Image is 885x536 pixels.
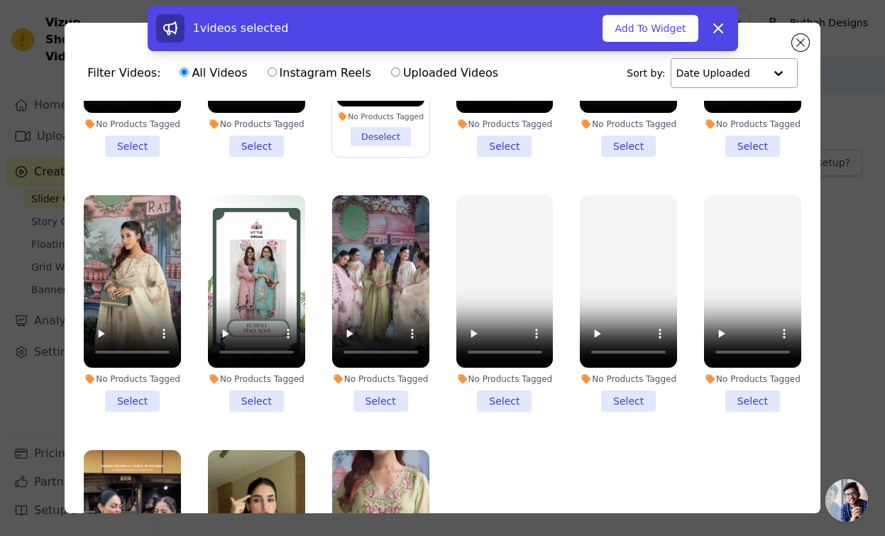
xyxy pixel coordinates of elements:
[179,64,248,82] label: All Videos
[208,119,305,130] div: No Products Tagged
[193,21,289,35] span: 1 videos selected
[84,373,181,385] div: No Products Tagged
[825,479,868,522] div: Open chat
[456,119,554,130] div: No Products Tagged
[84,119,181,130] div: No Products Tagged
[580,119,677,130] div: No Products Tagged
[390,64,499,82] label: Uploaded Videos
[704,119,801,130] div: No Products Tagged
[208,373,305,385] div: No Products Tagged
[704,373,801,385] div: No Products Tagged
[456,373,554,385] div: No Products Tagged
[627,58,798,88] div: Sort by:
[337,111,424,121] div: No Products Tagged
[603,15,698,42] button: Add To Widget
[267,64,372,82] label: Instagram Reels
[87,57,506,89] div: Filter Videos:
[332,373,429,385] div: No Products Tagged
[580,373,677,385] div: No Products Tagged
